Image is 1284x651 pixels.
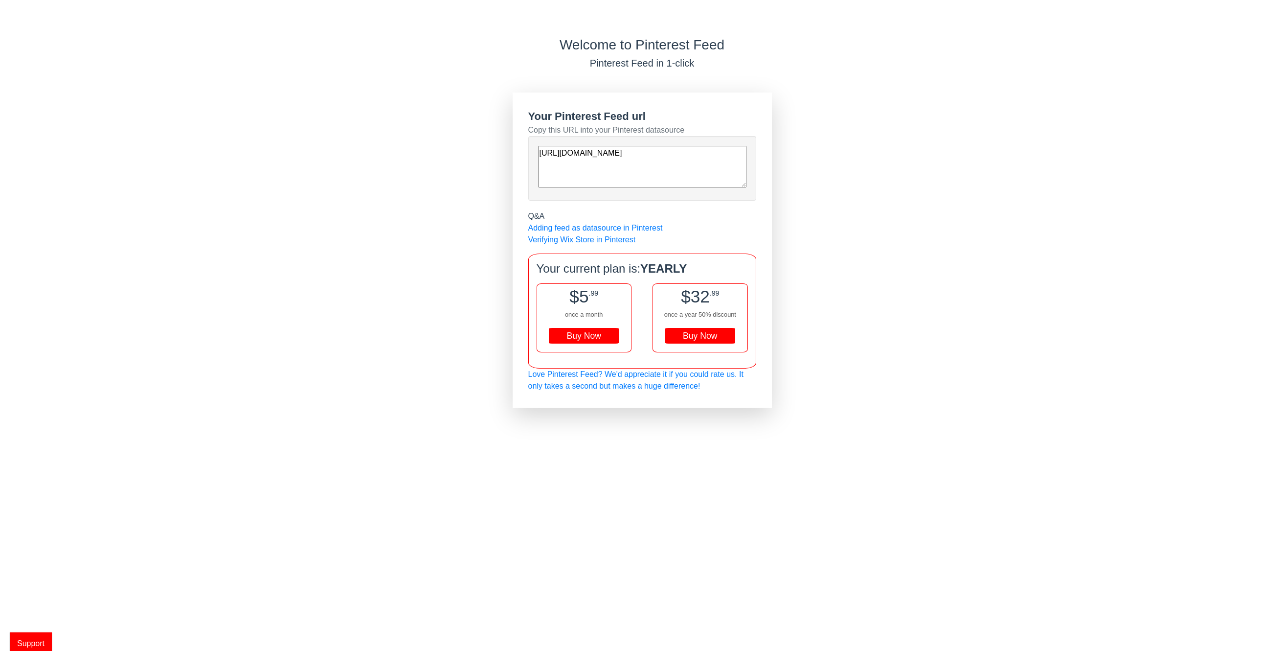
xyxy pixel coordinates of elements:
div: once a month [537,310,631,319]
div: Q&A [528,210,756,222]
span: $32 [681,287,710,306]
h4: Your current plan is: [537,262,748,276]
div: once a year 50% discount [653,310,747,319]
div: Buy Now [549,328,619,344]
div: Copy this URL into your Pinterest datasource [528,124,756,136]
a: Verifying Wix Store in Pinterest [528,235,636,244]
b: YEARLY [640,262,687,275]
div: Buy Now [665,328,735,344]
span: .99 [588,289,598,297]
a: Adding feed as datasource in Pinterest [528,224,663,232]
a: Love Pinterest Feed? We'd appreciate it if you could rate us. It only takes a second but makes a ... [528,370,743,390]
span: .99 [710,289,720,297]
span: $5 [569,287,588,306]
div: Your Pinterest Feed url [528,108,756,124]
